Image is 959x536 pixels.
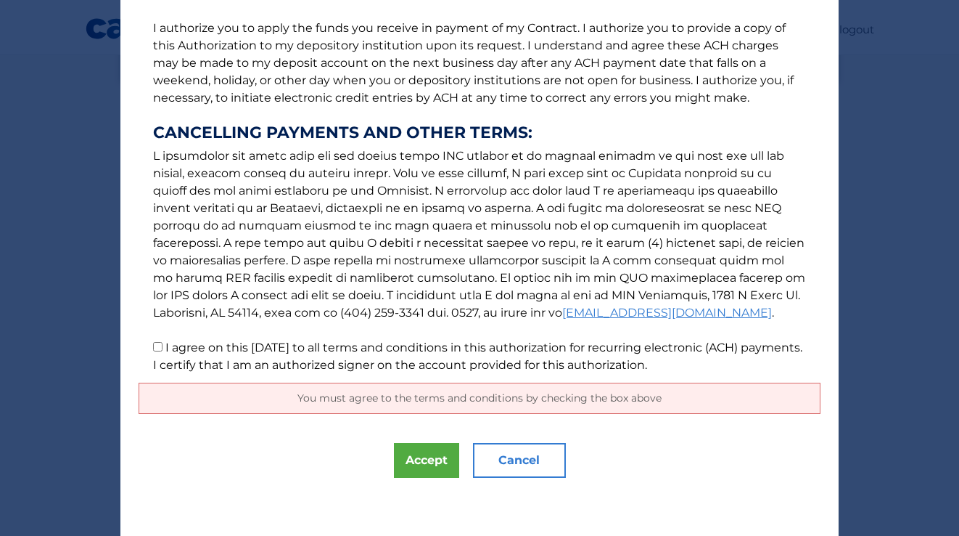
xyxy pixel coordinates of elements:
[297,391,662,405] span: You must agree to the terms and conditions by checking the box above
[394,443,459,478] button: Accept
[562,306,772,320] a: [EMAIL_ADDRESS][DOMAIN_NAME]
[153,341,802,372] label: I agree on this [DATE] to all terms and conditions in this authorization for recurring electronic...
[153,124,806,142] strong: CANCELLING PAYMENTS AND OTHER TERMS:
[473,443,566,478] button: Cancel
